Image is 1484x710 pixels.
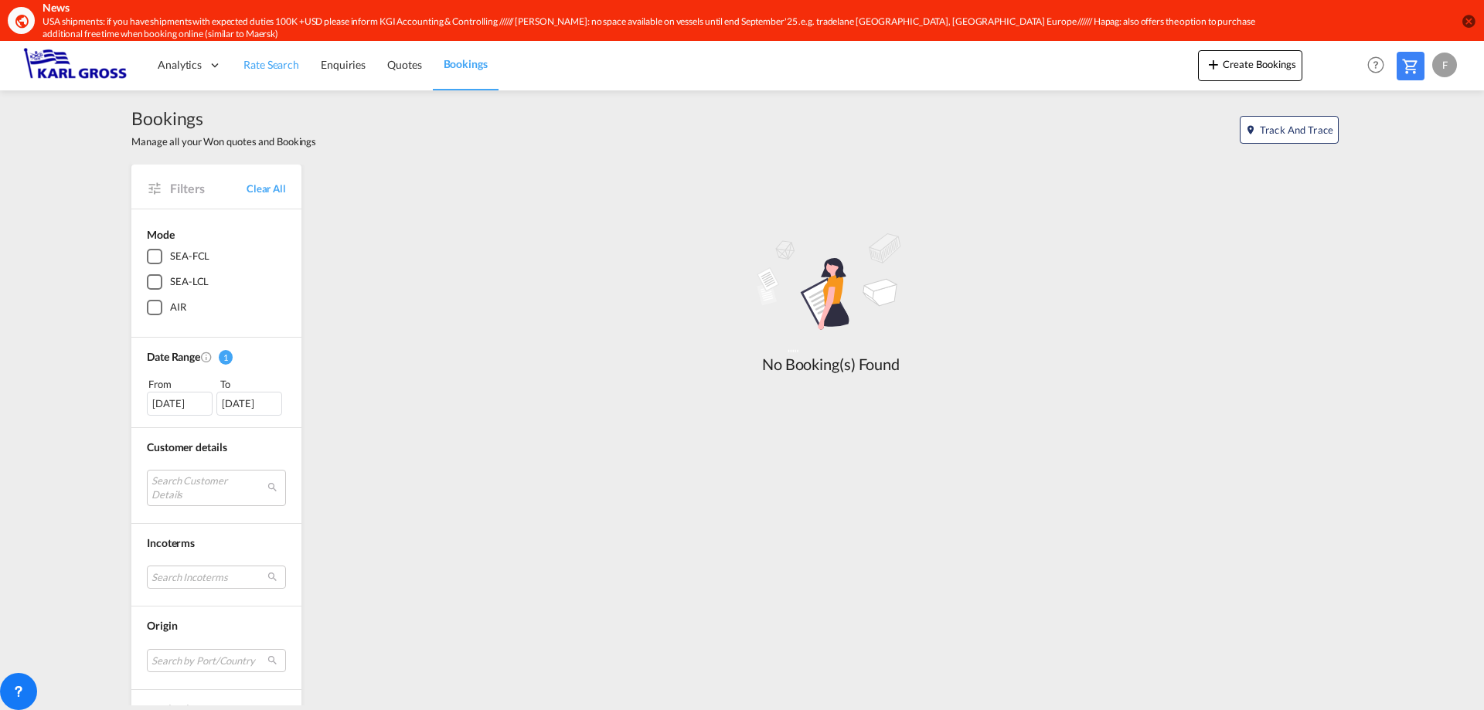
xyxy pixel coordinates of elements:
[170,249,209,264] div: SEA-FCL
[170,300,186,315] div: AIR
[1240,116,1339,144] button: icon-map-markerTrack and Trace
[387,58,421,71] span: Quotes
[200,351,213,363] md-icon: Created On
[131,134,316,148] span: Manage all your Won quotes and Bookings
[1245,124,1256,135] md-icon: icon-map-marker
[1432,53,1457,77] div: F
[1363,52,1389,78] span: Help
[23,48,128,83] img: 3269c73066d711f095e541db4db89301.png
[1363,52,1397,80] div: Help
[219,350,233,365] span: 1
[444,57,488,70] span: Bookings
[147,376,286,415] span: From To [DATE][DATE]
[158,57,202,73] span: Analytics
[321,58,366,71] span: Enquiries
[147,300,286,315] md-checkbox: AIR
[376,40,432,90] a: Quotes
[243,58,299,71] span: Rate Search
[433,40,499,90] a: Bookings
[14,13,29,29] md-icon: icon-earth
[147,228,175,241] span: Mode
[147,440,286,455] div: Customer details
[233,40,310,90] a: Rate Search
[147,40,233,90] div: Analytics
[147,376,215,392] div: From
[1204,55,1223,73] md-icon: icon-plus 400-fg
[147,274,286,290] md-checkbox: SEA-LCL
[310,40,376,90] a: Enquiries
[43,15,1256,42] div: USA shipments: if you have shipments with expected duties 100K +USD please inform KGI Accounting ...
[147,619,177,632] span: Origin
[147,350,200,363] span: Date Range
[219,376,287,392] div: To
[1198,50,1302,81] button: icon-plus 400-fgCreate Bookings
[147,440,226,454] span: Customer details
[170,180,247,197] span: Filters
[147,618,286,634] div: Origin
[715,353,947,375] div: No Booking(s) Found
[715,226,947,353] md-icon: assets/icons/custom/empty_shipments.svg
[216,392,282,415] div: [DATE]
[170,274,209,290] div: SEA-LCL
[147,392,213,415] div: [DATE]
[131,106,316,131] span: Bookings
[147,249,286,264] md-checkbox: SEA-FCL
[147,536,195,549] span: Incoterms
[247,182,286,195] a: Clear All
[1461,13,1476,29] button: icon-close-circle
